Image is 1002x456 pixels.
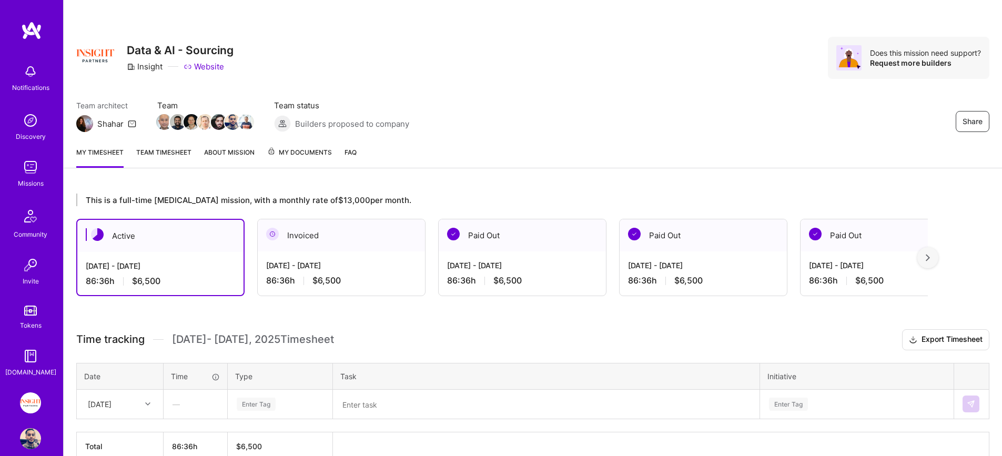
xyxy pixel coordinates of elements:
[447,260,598,271] div: [DATE] - [DATE]
[76,100,136,111] span: Team architect
[164,390,227,418] div: —
[926,254,930,261] img: right
[88,399,112,410] div: [DATE]
[184,61,224,72] a: Website
[12,82,49,93] div: Notifications
[439,219,606,251] div: Paid Out
[267,147,332,168] a: My Documents
[228,363,333,389] th: Type
[20,392,41,413] img: Insight Partners: Data & AI - Sourcing
[76,115,93,132] img: Team Architect
[24,306,37,316] img: tokens
[171,371,220,382] div: Time
[312,275,341,286] span: $6,500
[266,275,417,286] div: 86:36 h
[493,275,522,286] span: $6,500
[628,275,778,286] div: 86:36 h
[198,113,212,131] a: Team Member Avatar
[212,113,226,131] a: Team Member Avatar
[197,114,213,130] img: Team Member Avatar
[157,100,253,111] span: Team
[870,48,981,58] div: Does this mission need support?
[237,396,276,412] div: Enter Tag
[447,228,460,240] img: Paid Out
[132,276,160,287] span: $6,500
[345,147,357,168] a: FAQ
[157,113,171,131] a: Team Member Avatar
[97,118,124,129] div: Shahar
[185,113,198,131] a: Team Member Avatar
[274,115,291,132] img: Builders proposed to company
[20,110,41,131] img: discovery
[184,114,199,130] img: Team Member Avatar
[23,276,39,287] div: Invite
[267,147,332,158] span: My Documents
[628,228,641,240] img: Paid Out
[170,114,186,130] img: Team Member Avatar
[211,114,227,130] img: Team Member Avatar
[333,363,760,389] th: Task
[909,335,917,346] i: icon Download
[127,63,135,71] i: icon CompanyGray
[145,401,150,407] i: icon Chevron
[76,333,145,346] span: Time tracking
[21,21,42,40] img: logo
[266,260,417,271] div: [DATE] - [DATE]
[76,194,928,206] div: This is a full-time [MEDICAL_DATA] mission, with a monthly rate of $13,000 per month.
[18,178,44,189] div: Missions
[20,157,41,178] img: teamwork
[127,61,163,72] div: Insight
[956,111,989,132] button: Share
[77,363,164,389] th: Date
[274,100,409,111] span: Team status
[769,396,808,412] div: Enter Tag
[20,255,41,276] img: Invite
[172,333,334,346] span: [DATE] - [DATE] , 2025 Timesheet
[20,61,41,82] img: bell
[128,119,136,128] i: icon Mail
[86,276,235,287] div: 86:36 h
[674,275,703,286] span: $6,500
[5,367,56,378] div: [DOMAIN_NAME]
[238,114,254,130] img: Team Member Avatar
[334,391,758,418] textarea: overall type: UNKNOWN_TYPE server type: NO_SERVER_DATA heuristic type: UNKNOWN_TYPE label: Enter ...
[18,204,43,229] img: Community
[20,320,42,331] div: Tokens
[239,113,253,131] a: Team Member Avatar
[156,114,172,130] img: Team Member Avatar
[266,228,279,240] img: Invoiced
[809,260,959,271] div: [DATE] - [DATE]
[16,131,46,142] div: Discovery
[14,229,47,240] div: Community
[963,116,983,127] span: Share
[127,44,234,57] h3: Data & AI - Sourcing
[870,58,981,68] div: Request more builders
[91,228,104,241] img: Active
[17,428,44,449] a: User Avatar
[620,219,787,251] div: Paid Out
[236,399,237,410] input: overall type: UNKNOWN_TYPE server type: NO_SERVER_DATA heuristic type: UNKNOWN_TYPE label: Enter ...
[76,37,114,75] img: Company Logo
[809,228,822,240] img: Paid Out
[836,45,862,70] img: Avatar
[225,114,240,130] img: Team Member Avatar
[767,371,946,382] div: Initiative
[628,260,778,271] div: [DATE] - [DATE]
[86,260,235,271] div: [DATE] - [DATE]
[902,329,989,350] button: Export Timesheet
[768,399,769,410] input: overall type: UNKNOWN_TYPE server type: NO_SERVER_DATA heuristic type: UNKNOWN_TYPE label: Enter ...
[801,219,968,251] div: Paid Out
[226,113,239,131] a: Team Member Avatar
[258,219,425,251] div: Invoiced
[809,275,959,286] div: 86:36 h
[204,147,255,168] a: About Mission
[20,346,41,367] img: guide book
[76,147,124,168] a: My timesheet
[447,275,598,286] div: 86:36 h
[136,147,191,168] a: Team timesheet
[20,428,41,449] img: User Avatar
[967,400,975,408] img: Submit
[77,220,244,252] div: Active
[295,118,409,129] span: Builders proposed to company
[17,392,44,413] a: Insight Partners: Data & AI - Sourcing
